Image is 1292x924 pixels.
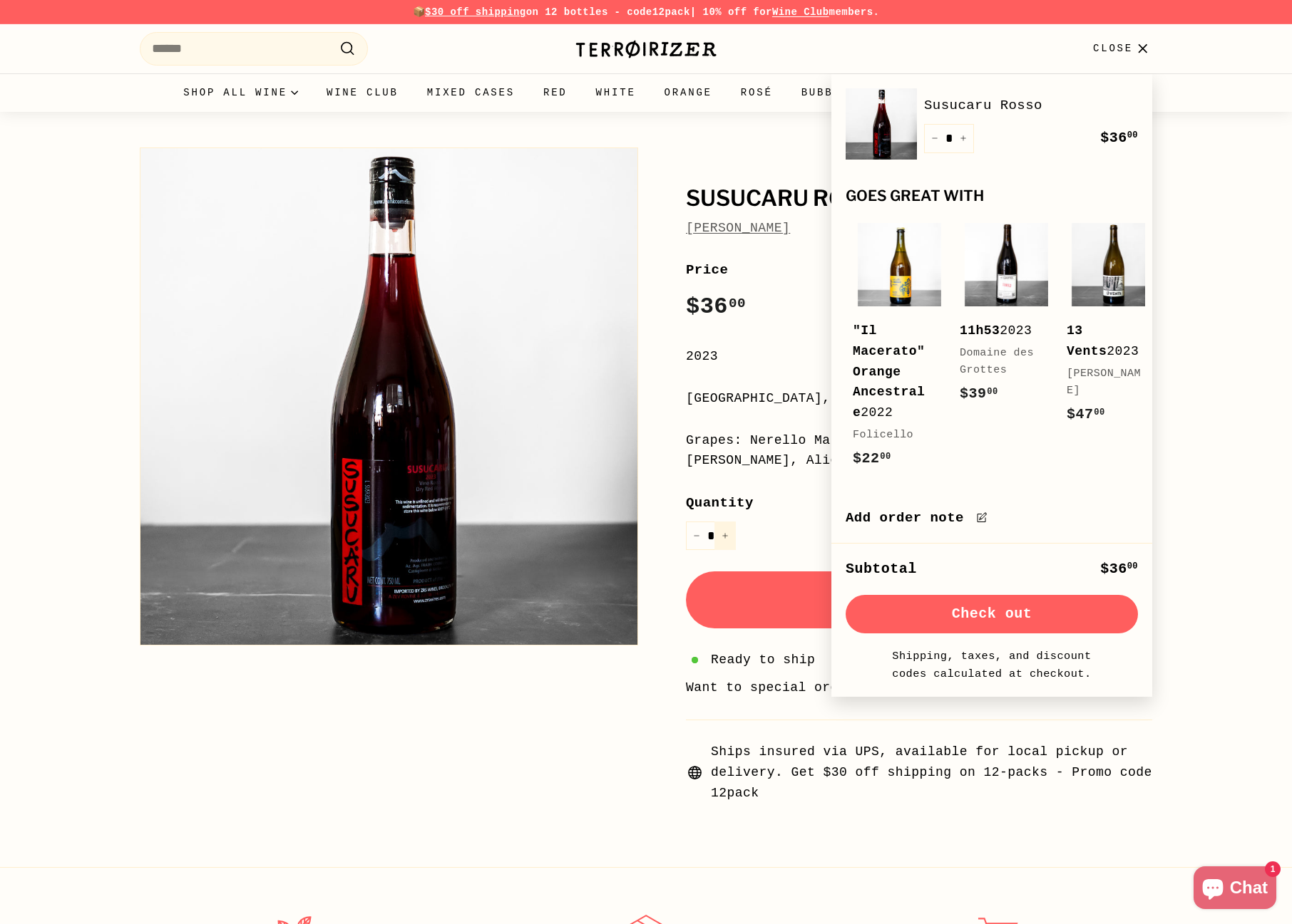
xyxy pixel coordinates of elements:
[686,430,1152,472] div: Grapes: Nerello Mascalese, Nerello Capuccio, [PERSON_NAME], Alicante Bouschet, [PERSON_NAME]
[1100,558,1138,581] div: $36
[846,558,917,581] div: Subtotal
[686,521,736,551] input: quantity
[853,427,931,444] div: Folicello
[888,648,1095,682] small: Shipping, taxes, and discount codes calculated at checkout.
[924,95,1138,116] a: Susucaru Rosso
[853,321,931,423] div: 2022
[1189,866,1281,913] inbox-online-store-chat: Shopify online store chat
[960,385,998,402] span: $39
[1067,321,1145,362] div: 2023
[960,345,1038,379] div: Domaine des Grottes
[686,187,1152,211] h1: Susucaru Rosso
[1094,408,1104,417] sup: 00
[686,388,1152,409] div: [GEOGRAPHIC_DATA], [GEOGRAPHIC_DATA]
[711,650,815,670] span: Ready to ship
[853,450,891,467] span: $22
[652,6,690,18] strong: 12pack
[1093,41,1133,56] span: Close
[924,124,945,153] button: Reduce item quantity by one
[846,595,1138,633] button: Check out
[880,452,891,462] sup: 00
[729,296,746,311] sup: 00
[853,219,945,484] a: "Il Macerato" Orange Ancestrale2022Folicello
[1067,365,1145,400] div: [PERSON_NAME]
[1127,561,1138,571] sup: 00
[686,259,1152,281] label: Price
[846,88,917,160] img: Susucaru Rosso
[960,323,1000,338] b: 11h53
[140,4,1152,20] p: 📦 on 12 bottles - code | 10% off for members.
[169,73,312,112] summary: Shop all wine
[787,73,871,112] a: Bubbles
[413,73,529,112] a: Mixed Cases
[582,73,650,112] a: White
[727,73,787,112] a: Rosé
[960,321,1038,341] div: 2023
[1127,130,1138,140] sup: 00
[1085,28,1161,70] button: Close
[686,521,707,551] button: Reduce item quantity by one
[853,323,925,420] b: "Il Macerato" Orange Ancestrale
[686,294,746,320] span: $36
[111,73,1181,112] div: Primary
[1100,130,1138,146] span: $36
[987,387,998,397] sup: 00
[846,188,1138,204] div: Goes great with
[312,73,413,112] a: Wine Club
[686,678,1152,698] li: Want to special order this item?
[1067,219,1159,440] a: 13 Vents2023[PERSON_NAME]
[529,73,582,112] a: Red
[953,124,974,153] button: Increase item quantity by one
[686,346,1152,367] div: 2023
[1067,323,1107,358] b: 13 Vents
[711,742,1152,803] span: Ships insured via UPS, available for local pickup or delivery. Get $30 off shipping on 12-packs -...
[686,221,790,235] a: [PERSON_NAME]
[772,6,829,18] a: Wine Club
[846,507,1138,529] label: Add order note
[1067,406,1105,422] span: $47
[686,492,1152,514] label: Quantity
[425,6,526,18] span: $30 off shipping
[714,521,736,551] button: Increase item quantity by one
[650,73,727,112] a: Orange
[960,219,1052,420] a: 11h532023Domaine des Grottes
[686,571,1152,628] button: Add to cart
